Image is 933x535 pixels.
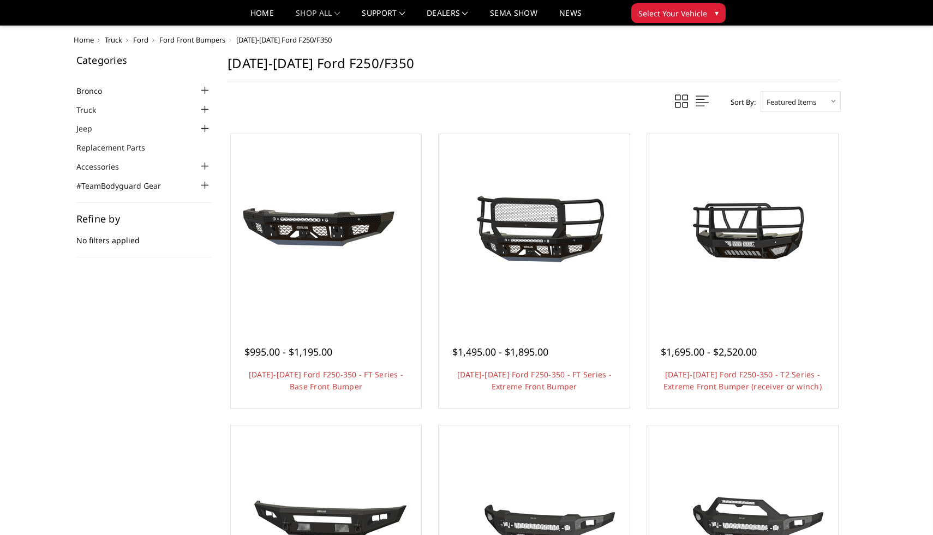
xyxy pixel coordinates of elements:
button: Select Your Vehicle [631,3,726,23]
span: ▾ [715,7,719,19]
div: No filters applied [76,214,212,257]
a: Ford Front Bumpers [159,35,225,45]
img: 2023-2026 Ford F250-350 - T2 Series - Extreme Front Bumper (receiver or winch) [655,181,830,278]
a: Truck [76,104,110,116]
a: Home [250,9,274,25]
h1: [DATE]-[DATE] Ford F250/F350 [228,55,841,80]
a: Bronco [76,85,116,97]
a: 2023-2026 Ford F250-350 - FT Series - Extreme Front Bumper 2023-2026 Ford F250-350 - FT Series - ... [441,137,627,322]
h5: Categories [76,55,212,65]
label: Sort By: [725,94,756,110]
span: [DATE]-[DATE] Ford F250/F350 [236,35,332,45]
a: Home [74,35,94,45]
h5: Refine by [76,214,212,224]
span: $1,495.00 - $1,895.00 [452,345,548,358]
a: Dealers [427,9,468,25]
span: $995.00 - $1,195.00 [244,345,332,358]
a: #TeamBodyguard Gear [76,180,175,191]
a: News [559,9,582,25]
a: Truck [105,35,122,45]
a: SEMA Show [490,9,537,25]
span: Select Your Vehicle [638,8,707,19]
a: [DATE]-[DATE] Ford F250-350 - T2 Series - Extreme Front Bumper (receiver or winch) [663,369,822,392]
a: [DATE]-[DATE] Ford F250-350 - FT Series - Base Front Bumper [249,369,403,392]
a: 2023-2026 Ford F250-350 - T2 Series - Extreme Front Bumper (receiver or winch) 2023-2026 Ford F25... [650,137,835,322]
a: shop all [296,9,340,25]
span: $1,695.00 - $2,520.00 [661,345,757,358]
a: Ford [133,35,148,45]
img: 2023-2025 Ford F250-350 - FT Series - Base Front Bumper [238,189,413,270]
a: Jeep [76,123,106,134]
a: Replacement Parts [76,142,159,153]
a: Accessories [76,161,133,172]
a: [DATE]-[DATE] Ford F250-350 - FT Series - Extreme Front Bumper [457,369,612,392]
a: 2023-2025 Ford F250-350 - FT Series - Base Front Bumper [234,137,419,322]
a: Support [362,9,405,25]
